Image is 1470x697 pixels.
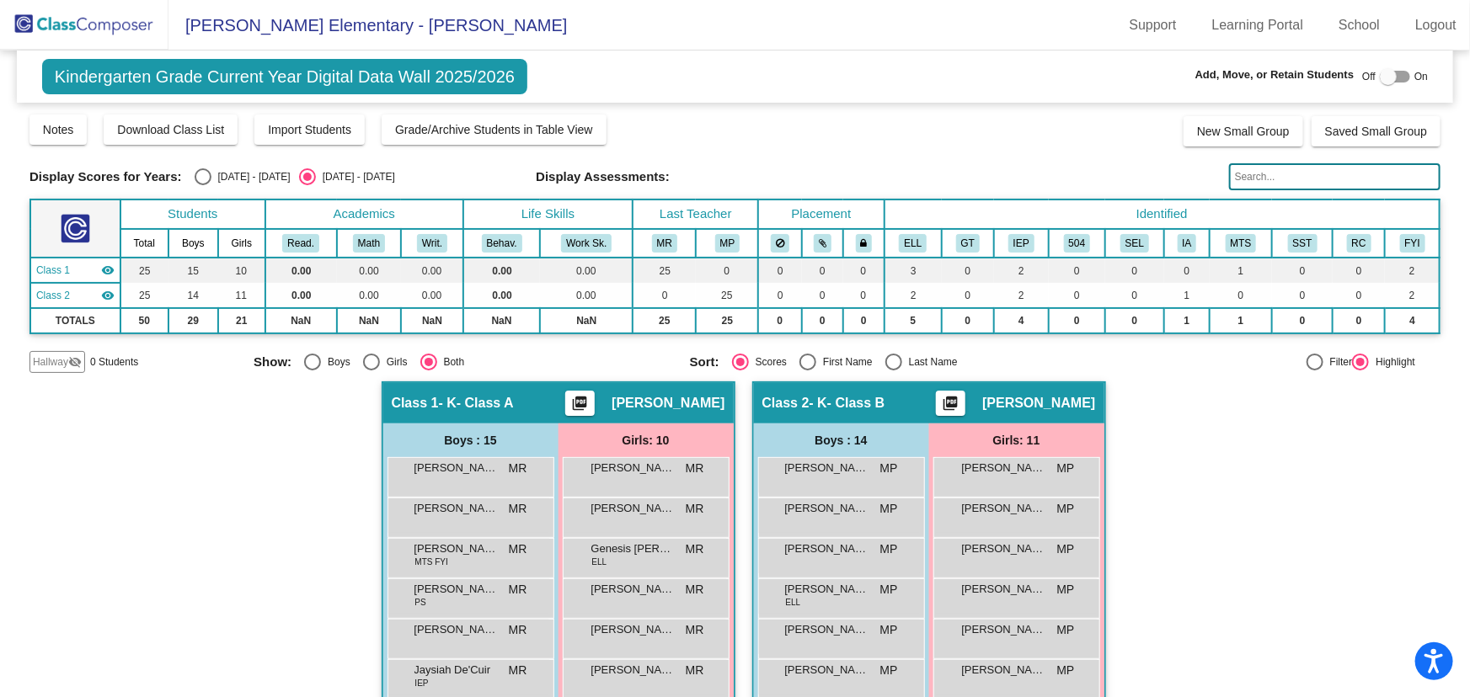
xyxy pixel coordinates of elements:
[1369,354,1415,370] div: Highlight
[880,581,898,599] span: MP
[218,258,265,283] td: 10
[1402,12,1470,39] a: Logout
[353,234,385,253] button: Math
[509,581,527,599] span: MR
[802,283,844,308] td: 0
[591,460,676,476] span: [PERSON_NAME]
[880,500,898,518] span: MP
[758,229,801,258] th: Keep away students
[1164,308,1209,333] td: 1
[696,308,758,333] td: 25
[414,621,499,638] span: [PERSON_NAME]
[1362,69,1376,84] span: Off
[885,308,943,333] td: 5
[395,123,593,136] span: Grade/Archive Students in Table View
[1164,258,1209,283] td: 0
[414,460,499,476] span: [PERSON_NAME]
[101,289,115,302] mat-icon: visibility
[29,114,88,145] button: Notes
[686,621,704,639] span: MR
[1164,283,1209,308] td: 1
[1288,234,1318,253] button: SST
[1197,125,1290,138] span: New Small Group
[962,500,1046,517] span: [PERSON_NAME] [PERSON_NAME]
[633,283,696,308] td: 0
[1105,283,1165,308] td: 0
[749,354,787,370] div: Scores
[168,258,218,283] td: 15
[758,308,801,333] td: 0
[994,258,1050,283] td: 2
[633,229,696,258] th: Magen Razo
[956,234,980,253] button: GT
[414,581,499,598] span: [PERSON_NAME]
[785,460,869,476] span: [PERSON_NAME] [PERSON_NAME]
[168,283,218,308] td: 14
[265,308,337,333] td: NaN
[802,229,844,258] th: Keep with students
[254,354,677,370] mat-radio-group: Select an option
[254,354,291,370] span: Show:
[1210,229,1273,258] th: MTSS
[42,59,527,94] span: Kindergarten Grade Current Year Digital Data Wall 2025/2026
[1049,283,1105,308] td: 0
[1057,581,1075,599] span: MP
[401,283,462,308] td: 0.00
[652,234,677,253] button: MR
[265,283,337,308] td: 0.00
[885,229,943,258] th: English Language Learner
[1057,500,1075,518] span: MP
[816,354,873,370] div: First Name
[1057,662,1075,679] span: MP
[994,308,1050,333] td: 4
[962,581,1046,598] span: [PERSON_NAME]
[758,258,801,283] td: 0
[120,283,168,308] td: 25
[880,460,898,477] span: MP
[33,354,68,370] span: Hallway
[401,308,462,333] td: NaN
[540,283,633,308] td: 0.00
[463,308,541,333] td: NaN
[1057,621,1075,639] span: MP
[117,123,224,136] span: Download Class List
[463,258,541,283] td: 0.00
[265,200,463,229] th: Academics
[942,308,993,333] td: 0
[612,395,724,412] span: [PERSON_NAME]
[509,500,527,518] span: MR
[43,123,74,136] span: Notes
[218,308,265,333] td: 21
[686,662,704,679] span: MR
[540,258,633,283] td: 0.00
[1057,460,1075,477] span: MP
[1226,234,1257,253] button: MTS
[1049,258,1105,283] td: 0
[1333,308,1385,333] td: 0
[880,621,898,639] span: MP
[942,258,993,283] td: 0
[962,540,1046,557] span: [PERSON_NAME]
[559,423,734,457] div: Girls: 10
[1385,258,1440,283] td: 2
[1184,116,1303,146] button: New Small Group
[565,391,595,416] button: Print Students Details
[101,263,115,277] mat-icon: visibility
[168,229,218,258] th: Boys
[90,354,138,370] span: 0 Students
[415,556,448,568] span: MTS FYI
[337,308,402,333] td: NaN
[414,662,499,678] span: Jaysiah De'Cuir
[758,283,801,308] td: 0
[591,540,676,557] span: Genesis [PERSON_NAME]
[392,395,439,412] span: Class 1
[1120,234,1149,253] button: SEL
[509,540,527,558] span: MR
[941,395,961,418] mat-icon: picture_as_pdf
[690,354,719,370] span: Sort:
[382,114,607,145] button: Grade/Archive Students in Table View
[1385,283,1440,308] td: 2
[1323,354,1353,370] div: Filter
[880,540,898,558] span: MP
[962,662,1046,678] span: [PERSON_NAME]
